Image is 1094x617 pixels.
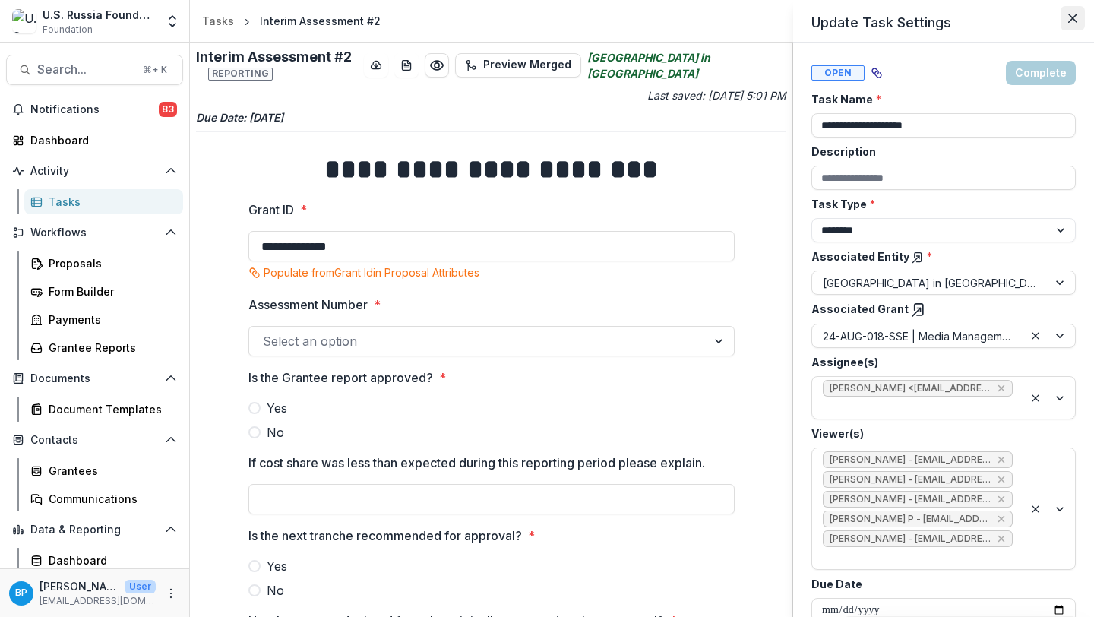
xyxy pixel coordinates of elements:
label: Task Name [811,91,1067,107]
button: View dependent tasks [865,61,889,85]
div: Remove Jemile Kelderman - jkelderman@usrf.us [995,472,1007,487]
button: Close [1061,6,1085,30]
label: Associated Grant [811,301,1067,318]
label: Due Date [811,576,1067,592]
div: Clear selected options [1026,500,1045,518]
span: [PERSON_NAME] - [EMAIL_ADDRESS][DOMAIN_NAME] [830,533,991,544]
label: Task Type [811,196,1067,212]
div: Remove Emma K - ekaplon@usrf.us [995,531,1007,546]
label: Associated Entity [811,248,1067,264]
span: [PERSON_NAME] - [EMAIL_ADDRESS][DOMAIN_NAME] [830,454,991,465]
span: [PERSON_NAME] <[EMAIL_ADDRESS][DOMAIN_NAME]> ([EMAIL_ADDRESS][DOMAIN_NAME]) [830,383,991,394]
div: Clear selected options [1026,327,1045,345]
label: Description [811,144,1067,160]
div: Clear selected options [1026,389,1045,407]
div: Remove Igor Zevelev <izevelev@usrf.us> (izevelev@usrf.us) [995,381,1007,396]
div: Remove Gennady Podolny - gpodolny@usrf.us [995,452,1007,467]
div: Remove Bennett P - bpease@usrf.us [995,511,1007,527]
label: Viewer(s) [811,426,1067,441]
span: [PERSON_NAME] - [EMAIL_ADDRESS][DOMAIN_NAME] [830,494,991,505]
span: [PERSON_NAME] P - [EMAIL_ADDRESS][DOMAIN_NAME] [830,514,991,524]
span: Open [811,65,865,81]
div: Remove Anna P - apulaski@usrf.us [995,492,1007,507]
span: [PERSON_NAME] - [EMAIL_ADDRESS][DOMAIN_NAME] [830,474,991,485]
label: Assignee(s) [811,354,1067,370]
button: Complete [1006,61,1076,85]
